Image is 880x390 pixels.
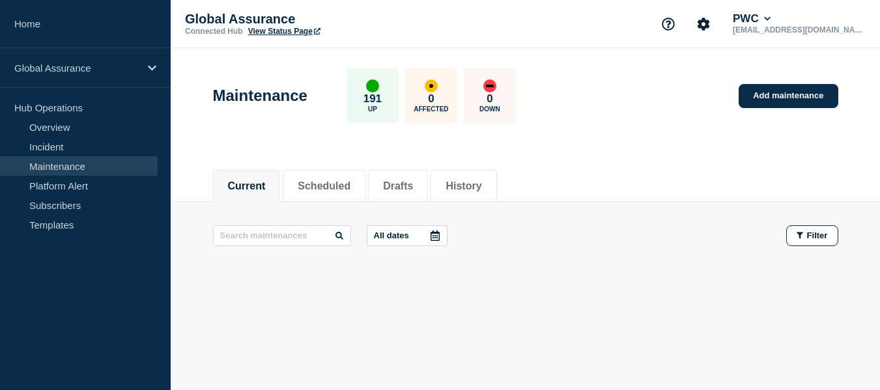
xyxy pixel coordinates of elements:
[14,63,139,74] p: Global Assurance
[655,10,682,38] button: Support
[363,92,382,105] p: 191
[383,180,413,192] button: Drafts
[374,230,409,240] p: All dates
[368,105,377,113] p: Up
[786,225,838,246] button: Filter
[366,79,379,92] div: up
[807,230,828,240] span: Filter
[298,180,350,192] button: Scheduled
[730,12,773,25] button: PWC
[483,79,496,92] div: down
[446,180,481,192] button: History
[228,180,266,192] button: Current
[213,225,351,246] input: Search maintenances
[213,87,307,105] h1: Maintenance
[185,12,446,27] p: Global Assurance
[428,92,434,105] p: 0
[487,92,492,105] p: 0
[739,84,838,108] a: Add maintenance
[185,27,243,36] p: Connected Hub
[425,79,438,92] div: affected
[414,105,448,113] p: Affected
[479,105,500,113] p: Down
[690,10,717,38] button: Account settings
[367,225,447,246] button: All dates
[248,27,320,36] a: View Status Page
[730,25,866,35] p: [EMAIL_ADDRESS][DOMAIN_NAME]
